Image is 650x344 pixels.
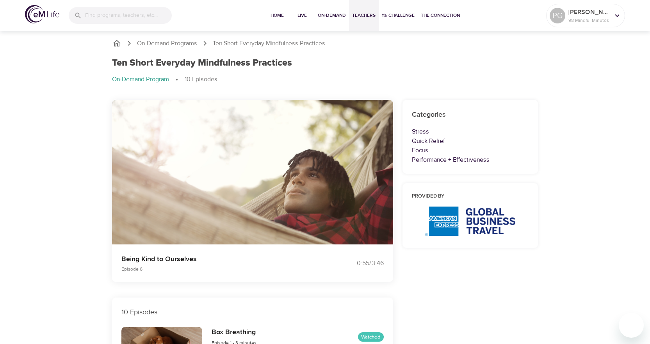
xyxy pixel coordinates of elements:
[85,7,172,24] input: Find programs, teachers, etc...
[112,57,292,69] h1: Ten Short Everyday Mindfulness Practices
[358,333,384,341] span: Watched
[425,207,515,236] img: AmEx%20GBT%20logo.png
[568,17,610,24] p: 98 Mindful Minutes
[268,11,287,20] span: Home
[112,39,538,48] nav: breadcrumb
[213,39,325,48] p: Ten Short Everyday Mindfulness Practices
[412,146,529,155] p: Focus
[185,75,217,84] p: 10 Episodes
[121,307,384,317] p: 10 Episodes
[412,109,529,121] h6: Categories
[112,75,169,84] p: On-Demand Program
[293,11,312,20] span: Live
[421,11,460,20] span: The Connection
[550,8,565,23] div: PG
[352,11,376,20] span: Teachers
[121,254,316,264] p: Being Kind to Ourselves
[382,11,415,20] span: 1% Challenge
[137,39,197,48] a: On-Demand Programs
[121,266,316,273] p: Episode 6
[568,7,610,17] p: [PERSON_NAME]
[212,327,256,338] h6: Box Breathing
[112,75,538,84] nav: breadcrumb
[412,155,529,164] p: Performance + Effectiveness
[412,127,529,136] p: Stress
[325,259,384,268] div: 0:55 / 3:46
[619,313,644,338] iframe: Button to launch messaging window
[25,5,59,23] img: logo
[412,192,529,201] h6: Provided by
[318,11,346,20] span: On-Demand
[412,136,529,146] p: Quick Relief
